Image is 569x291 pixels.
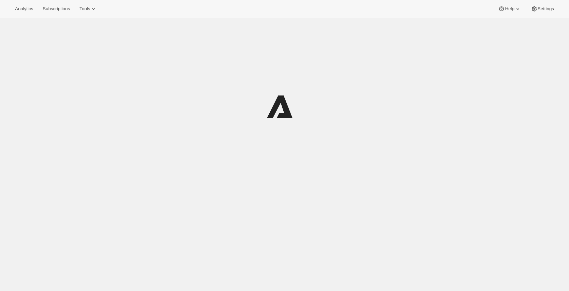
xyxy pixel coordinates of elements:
[39,4,74,14] button: Subscriptions
[505,6,514,12] span: Help
[11,4,37,14] button: Analytics
[538,6,554,12] span: Settings
[43,6,70,12] span: Subscriptions
[527,4,558,14] button: Settings
[15,6,33,12] span: Analytics
[75,4,101,14] button: Tools
[79,6,90,12] span: Tools
[494,4,525,14] button: Help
